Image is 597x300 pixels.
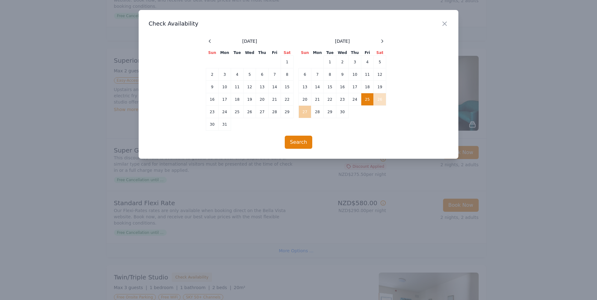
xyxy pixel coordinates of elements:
[269,81,281,93] td: 14
[244,106,256,118] td: 26
[349,56,361,68] td: 3
[324,68,336,81] td: 8
[324,50,336,56] th: Tue
[361,93,374,106] td: 25
[349,93,361,106] td: 24
[244,50,256,56] th: Wed
[311,68,324,81] td: 7
[269,106,281,118] td: 28
[219,118,231,131] td: 31
[206,106,219,118] td: 23
[219,68,231,81] td: 3
[324,81,336,93] td: 15
[256,106,269,118] td: 27
[206,93,219,106] td: 16
[299,68,311,81] td: 6
[311,106,324,118] td: 28
[231,93,244,106] td: 18
[336,106,349,118] td: 30
[231,81,244,93] td: 11
[281,106,294,118] td: 29
[231,106,244,118] td: 25
[299,81,311,93] td: 13
[361,50,374,56] th: Fri
[256,68,269,81] td: 6
[336,50,349,56] th: Wed
[269,93,281,106] td: 21
[206,118,219,131] td: 30
[256,50,269,56] th: Thu
[269,68,281,81] td: 7
[324,106,336,118] td: 29
[336,93,349,106] td: 23
[206,50,219,56] th: Sun
[281,93,294,106] td: 22
[206,68,219,81] td: 2
[311,50,324,56] th: Mon
[374,56,386,68] td: 5
[256,93,269,106] td: 20
[299,106,311,118] td: 27
[361,68,374,81] td: 11
[219,93,231,106] td: 17
[231,68,244,81] td: 4
[231,50,244,56] th: Tue
[324,56,336,68] td: 1
[299,50,311,56] th: Sun
[242,38,257,44] span: [DATE]
[336,56,349,68] td: 2
[349,50,361,56] th: Thu
[281,81,294,93] td: 15
[256,81,269,93] td: 13
[206,81,219,93] td: 9
[219,81,231,93] td: 10
[244,81,256,93] td: 12
[361,81,374,93] td: 18
[311,93,324,106] td: 21
[374,68,386,81] td: 12
[281,68,294,81] td: 8
[336,81,349,93] td: 16
[244,68,256,81] td: 5
[374,93,386,106] td: 26
[285,136,313,149] button: Search
[349,81,361,93] td: 17
[269,50,281,56] th: Fri
[324,93,336,106] td: 22
[361,56,374,68] td: 4
[299,93,311,106] td: 20
[244,93,256,106] td: 19
[349,68,361,81] td: 10
[311,81,324,93] td: 14
[281,56,294,68] td: 1
[219,106,231,118] td: 24
[374,50,386,56] th: Sat
[335,38,350,44] span: [DATE]
[374,81,386,93] td: 19
[219,50,231,56] th: Mon
[149,20,448,27] h3: Check Availability
[336,68,349,81] td: 9
[281,50,294,56] th: Sat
